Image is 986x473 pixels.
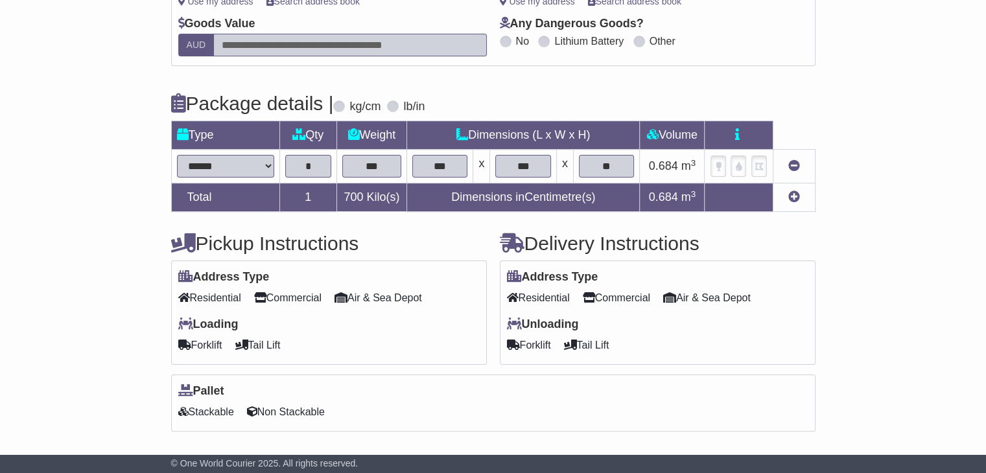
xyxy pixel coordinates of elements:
[235,335,281,355] span: Tail Lift
[171,233,487,254] h4: Pickup Instructions
[344,190,363,203] span: 700
[691,189,696,199] sup: 3
[583,288,650,308] span: Commercial
[171,93,334,114] h4: Package details |
[500,17,644,31] label: Any Dangerous Goods?
[178,17,255,31] label: Goods Value
[507,335,551,355] span: Forklift
[788,190,800,203] a: Add new item
[279,121,336,150] td: Qty
[640,121,705,150] td: Volume
[178,384,224,398] label: Pallet
[691,158,696,168] sup: 3
[564,335,609,355] span: Tail Lift
[500,233,816,254] h4: Delivery Instructions
[335,288,422,308] span: Air & Sea Depot
[681,190,696,203] span: m
[336,121,406,150] td: Weight
[516,35,529,47] label: No
[406,183,639,212] td: Dimensions in Centimetre(s)
[171,121,279,150] td: Type
[663,288,751,308] span: Air & Sea Depot
[406,121,639,150] td: Dimensions (L x W x H)
[788,159,800,172] a: Remove this item
[473,150,490,183] td: x
[178,402,234,422] span: Stackable
[279,183,336,212] td: 1
[681,159,696,172] span: m
[171,183,279,212] td: Total
[349,100,381,114] label: kg/cm
[554,35,624,47] label: Lithium Battery
[178,335,222,355] span: Forklift
[650,35,675,47] label: Other
[171,458,358,468] span: © One World Courier 2025. All rights reserved.
[507,270,598,284] label: Address Type
[336,183,406,212] td: Kilo(s)
[178,317,239,332] label: Loading
[178,288,241,308] span: Residential
[178,270,270,284] label: Address Type
[247,402,325,422] span: Non Stackable
[649,159,678,172] span: 0.684
[556,150,573,183] td: x
[649,190,678,203] span: 0.684
[254,288,322,308] span: Commercial
[178,34,215,56] label: AUD
[507,288,570,308] span: Residential
[403,100,425,114] label: lb/in
[507,317,579,332] label: Unloading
